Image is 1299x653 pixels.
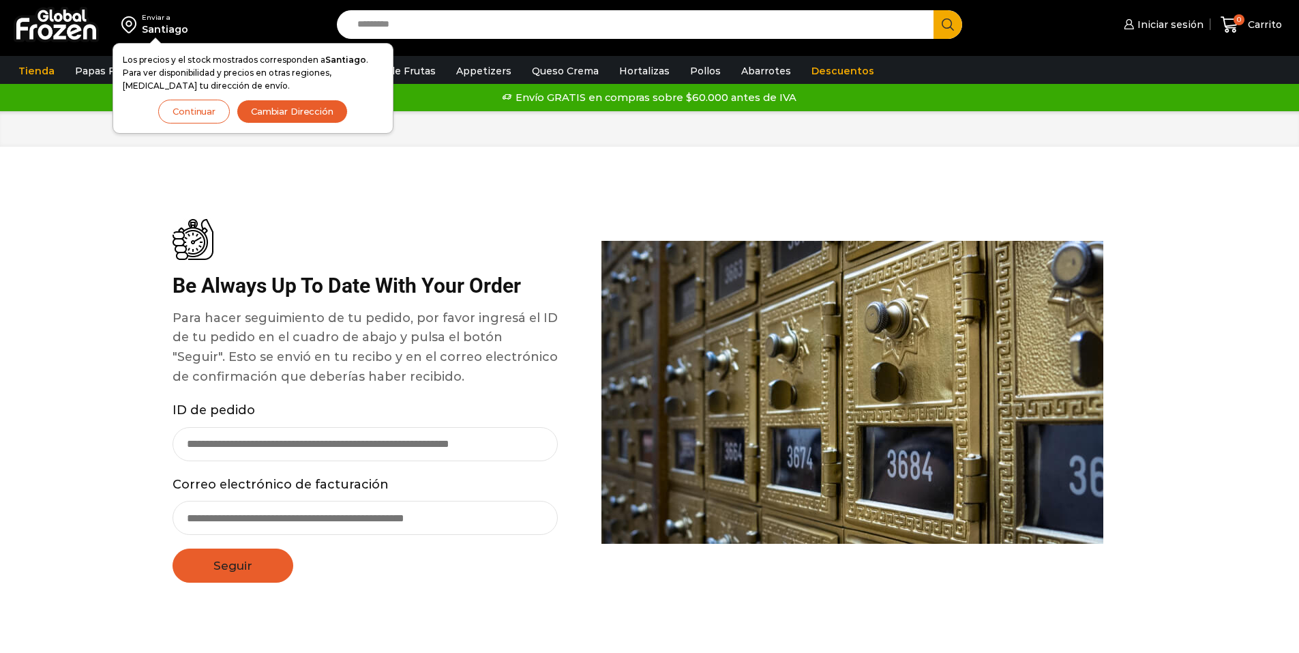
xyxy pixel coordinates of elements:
[237,100,348,124] button: Cambiar Dirección
[734,58,798,84] a: Abarrotes
[934,10,962,39] button: Search button
[123,53,383,93] p: Los precios y el stock mostrados corresponden a . Para ver disponibilidad y precios en otras regi...
[173,549,293,583] button: Seguir
[601,241,1103,544] img: Rectangle 14
[173,274,558,298] h2: Be Always Up To Date With Your Order
[805,58,881,84] a: Descuentos
[325,55,366,65] strong: Santiago
[1217,9,1285,41] a: 0 Carrito
[350,58,443,84] a: Pulpa de Frutas
[683,58,728,84] a: Pollos
[12,58,61,84] a: Tienda
[612,58,676,84] a: Hortalizas
[1134,18,1204,31] span: Iniciar sesión
[449,58,518,84] a: Appetizers
[158,100,230,124] button: Continuar
[68,58,144,84] a: Papas Fritas
[215,122,271,135] span: Track order
[525,58,606,84] a: Queso Crema
[1234,14,1244,25] span: 0
[173,475,389,495] label: Correo electrónico de facturación
[173,218,213,260] img: Icon
[1244,18,1282,31] span: Carrito
[173,401,255,420] label: ID de pedido
[142,13,188,23] div: Enviar a
[142,23,188,36] div: Santiago
[121,13,142,36] img: address-field-icon.svg
[1120,11,1204,38] a: Iniciar sesión
[173,308,558,387] p: Para hacer seguimiento de tu pedido, por favor ingresá el ID de tu pedido en el cuadro de abajo y...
